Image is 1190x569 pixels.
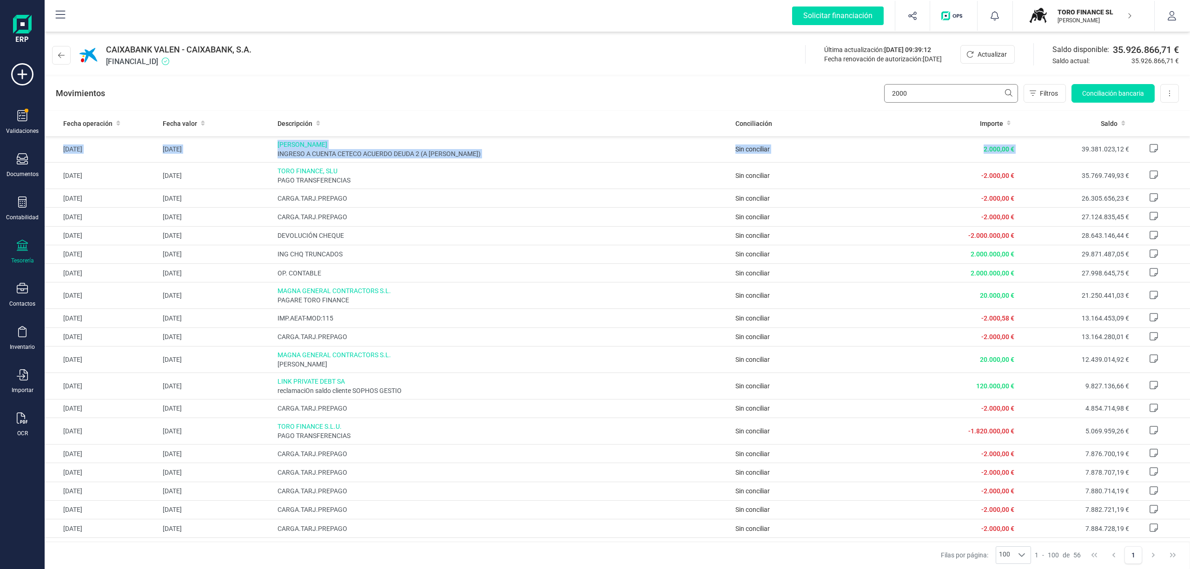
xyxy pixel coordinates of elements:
[45,245,159,263] td: [DATE]
[1144,546,1162,564] button: Next Page
[1018,309,1132,327] td: 13.164.453,09 €
[735,172,770,179] span: Sin conciliar
[980,292,1014,299] span: 20.000,00 €
[45,482,159,500] td: [DATE]
[1024,84,1066,103] button: Filtros
[9,300,35,307] div: Contactos
[1018,208,1132,226] td: 27.124.835,45 €
[1018,136,1132,163] td: 39.381.023,12 €
[735,250,770,258] span: Sin conciliar
[824,54,942,64] div: Fecha renovación de autorización:
[278,140,728,149] span: [PERSON_NAME]
[735,314,770,322] span: Sin conciliar
[1124,546,1142,564] button: Page 1
[1073,550,1081,560] span: 56
[278,286,728,295] span: MAGNA GENERAL CONTRACTORS S.L.
[45,163,159,189] td: [DATE]
[159,399,273,418] td: [DATE]
[981,469,1014,476] span: -2.000,00 €
[1101,119,1117,128] span: Saldo
[981,314,1014,322] span: -2.000,58 €
[735,213,770,221] span: Sin conciliar
[45,282,159,309] td: [DATE]
[278,332,728,341] span: CARGA.TARJ.PREPAGO
[45,500,159,519] td: [DATE]
[1018,327,1132,346] td: 13.164.280,01 €
[159,163,273,189] td: [DATE]
[1018,163,1132,189] td: 35.769.749,93 €
[1018,245,1132,263] td: 29.871.487,05 €
[1018,538,1132,556] td: 7.886.735,19 €
[1018,226,1132,245] td: 28.643.146,44 €
[735,469,770,476] span: Sin conciliar
[278,468,728,477] span: CARGA.TARJ.PREPAGO
[1105,546,1123,564] button: Previous Page
[159,226,273,245] td: [DATE]
[278,377,728,386] span: LINK PRIVATE DEBT SA
[960,45,1015,64] button: Actualizar
[735,525,770,532] span: Sin conciliar
[1018,282,1132,309] td: 21.250.441,03 €
[1164,546,1182,564] button: Last Page
[159,327,273,346] td: [DATE]
[45,418,159,445] td: [DATE]
[978,50,1007,59] span: Actualizar
[981,213,1014,221] span: -2.000,00 €
[984,145,1014,153] span: 2.000,00 €
[968,232,1014,239] span: -2.000.000,00 €
[278,212,728,222] span: CARGA.TARJ.PREPAGO
[106,56,251,67] span: [FINANCIAL_ID]
[1018,445,1132,463] td: 7.876.700,19 €
[159,463,273,482] td: [DATE]
[735,450,770,458] span: Sin conciliar
[968,427,1014,435] span: -1.820.000,00 €
[1018,399,1132,418] td: 4.854.714,98 €
[1035,550,1038,560] span: 1
[56,87,105,100] p: Movimientos
[159,445,273,463] td: [DATE]
[278,295,728,305] span: PAGARE TORO FINANCE
[159,136,273,163] td: [DATE]
[278,249,728,259] span: ING CHQ TRUNCADOS
[1113,43,1179,56] span: 35.926.866,71 €
[981,195,1014,202] span: -2.000,00 €
[278,166,728,176] span: TORO FINANCE, SLU
[1040,89,1058,98] span: Filtros
[159,500,273,519] td: [DATE]
[278,314,728,323] span: IMP.AEAT-MOD:115
[17,430,28,437] div: OCR
[10,343,35,351] div: Inventario
[45,264,159,282] td: [DATE]
[159,189,273,208] td: [DATE]
[735,119,772,128] span: Conciliación
[45,327,159,346] td: [DATE]
[1018,519,1132,538] td: 7.884.728,19 €
[159,519,273,538] td: [DATE]
[996,547,1013,563] span: 100
[971,269,1014,277] span: 2.000.000,00 €
[1058,7,1132,17] p: TORO FINANCE SL
[7,170,39,178] div: Documentos
[6,127,39,135] div: Validaciones
[1131,56,1179,65] span: 35.926.866,71 €
[824,45,942,54] div: Última actualización:
[11,257,34,264] div: Tesorería
[278,431,728,440] span: PAGO TRANSFERENCIAS
[981,333,1014,340] span: -2.000,00 €
[278,505,728,514] span: CARGA.TARJ.PREPAGO
[278,194,728,203] span: CARGA.TARJ.PREPAGO
[13,15,32,45] img: Logo Finanedi
[1018,482,1132,500] td: 7.880.714,19 €
[278,268,728,278] span: OP. CONTABLE
[159,373,273,399] td: [DATE]
[159,309,273,327] td: [DATE]
[735,427,770,435] span: Sin conciliar
[980,119,1003,128] span: Importe
[1048,550,1059,560] span: 100
[278,449,728,458] span: CARGA.TARJ.PREPAGO
[1018,346,1132,373] td: 12.439.014,92 €
[163,119,197,128] span: Fecha valor
[1035,550,1081,560] div: -
[278,524,728,533] span: CARGA.TARJ.PREPAGO
[884,46,931,53] span: [DATE] 09:39:12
